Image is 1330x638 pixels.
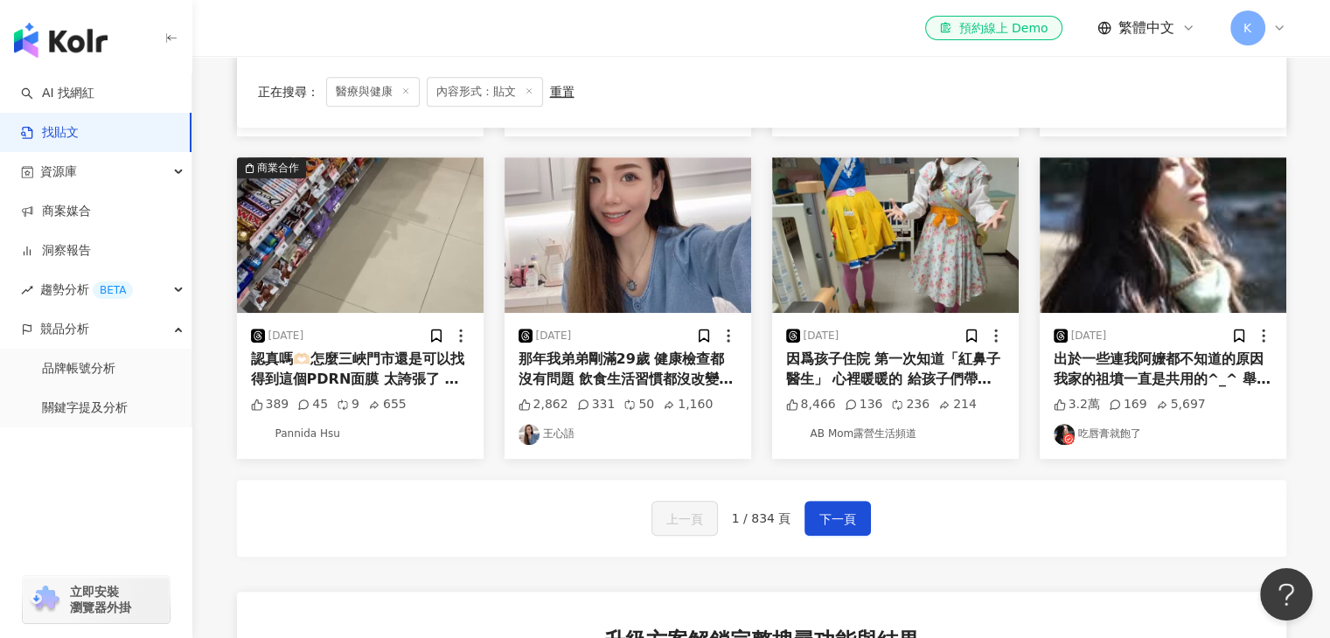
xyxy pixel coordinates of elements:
[804,329,839,343] div: [DATE]
[786,424,807,445] img: KOL Avatar
[21,124,79,142] a: 找貼文
[268,329,304,343] div: [DATE]
[519,396,568,413] div: 2,862
[237,157,484,313] img: post-image
[368,396,407,413] div: 655
[1156,396,1206,413] div: 5,697
[1054,424,1075,445] img: KOL Avatar
[804,501,871,536] button: 下一頁
[577,396,616,413] div: 331
[251,424,470,445] a: KOL AvatarPannida Hsu
[891,396,930,413] div: 236
[40,152,77,191] span: 資源庫
[42,360,115,378] a: 品牌帳號分析
[505,157,751,313] img: post-image
[1260,568,1313,621] iframe: Help Scout Beacon - Open
[23,576,170,623] a: chrome extension立即安裝 瀏覽器外掛
[651,501,718,536] button: 上一頁
[938,396,977,413] div: 214
[297,396,328,413] div: 45
[786,396,836,413] div: 8,466
[536,329,572,343] div: [DATE]
[21,85,94,102] a: searchAI 找網紅
[1109,396,1147,413] div: 169
[1040,157,1286,313] img: post-image
[326,77,420,107] span: 醫療與健康
[258,85,319,99] span: 正在搜尋 ：
[1243,18,1251,38] span: K
[845,396,883,413] div: 136
[772,157,1019,313] img: post-image
[40,309,89,349] span: 競品分析
[21,284,33,296] span: rise
[519,350,737,389] div: 那年我弟弟剛滿29歲 健康檢查都沒有問題 飲食生活習慣都沒改變 唯一和平常不一樣的就是打了疫苗 過沒有多久開始骨頭酸痛 去醫院檢查到家都還沒有坐熱 醫院電話就來了。 安排檢查結果 -急性骨髓性白...
[337,396,359,413] div: 9
[237,157,484,313] div: post-image商業合作
[42,399,128,417] a: 關鍵字提及分析
[257,159,299,177] div: 商業合作
[786,424,1005,445] a: KOL AvatarAB Mom露營生活頻道
[40,270,133,309] span: 趨勢分析
[21,203,91,220] a: 商案媒合
[427,77,543,107] span: 內容形式：貼文
[28,586,62,614] img: chrome extension
[1054,350,1272,389] div: 出於一些連我阿嬤都不知道的原因 我家的祖墳一直是共用的^_^ 舉例來說大概像是[PERSON_NAME]的爸爸埋進去 等到可以撿骨的時候就撿起來放靈骨塔 阿公過世的時候換阿公埋進去 [PERSO...
[519,424,540,445] img: KOL Avatar
[623,396,654,413] div: 50
[93,281,133,299] div: BETA
[819,509,856,530] span: 下一頁
[251,396,289,413] div: 389
[1071,329,1107,343] div: [DATE]
[939,19,1048,37] div: 預約線上 Demo
[925,16,1062,40] a: 預約線上 Demo
[732,511,791,525] span: 1 / 834 頁
[14,23,108,58] img: logo
[550,85,574,99] div: 重置
[251,350,470,389] div: 認真嗎🫶🏻怎麼三峽門市還是可以找得到這個PDRN面膜 太誇張了 還是我們太偏僻😹😹😹 連屈臣氏員工都嚇到怎麼一直有人來掃貨 #未來美PDRN加價購一盒99還不買它
[251,424,272,445] img: KOL Avatar
[21,242,91,260] a: 洞察報告
[519,424,737,445] a: KOL Avatar王心語
[70,584,131,615] span: 立即安裝 瀏覽器外掛
[1054,396,1100,413] div: 3.2萬
[1054,424,1272,445] a: KOL Avatar吃唇膏就飽了
[663,396,713,413] div: 1,160
[786,350,1005,389] div: 因爲孩子住院 第一次知道「￼紅鼻子醫生」 心裡暖暖的 給孩子們帶來希望歡樂💕 ￼希望大家多多支持喔！
[1118,18,1174,38] span: 繁體中文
